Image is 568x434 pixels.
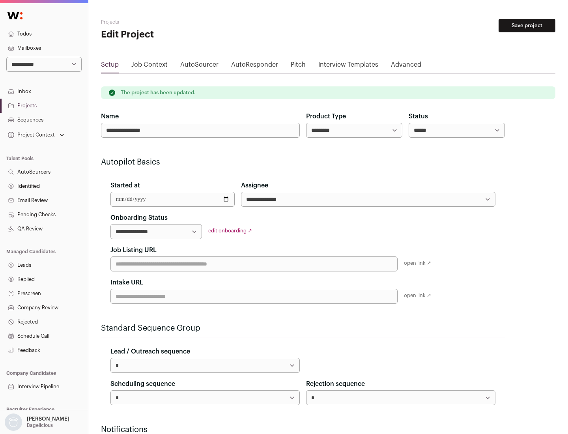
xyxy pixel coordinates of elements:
h1: Edit Project [101,28,252,41]
p: [PERSON_NAME] [27,416,69,422]
label: Name [101,112,119,121]
h2: Standard Sequence Group [101,323,505,334]
label: Started at [110,181,140,190]
h2: Projects [101,19,252,25]
a: edit onboarding ↗ [208,228,252,233]
button: Save project [499,19,555,32]
a: Pitch [291,60,306,73]
label: Assignee [241,181,268,190]
p: Bagelicious [27,422,53,428]
label: Scheduling sequence [110,379,175,389]
img: Wellfound [3,8,27,24]
button: Open dropdown [6,129,66,140]
a: Job Context [131,60,168,73]
a: Advanced [391,60,421,73]
div: Project Context [6,132,55,138]
h2: Autopilot Basics [101,157,505,168]
label: Lead / Outreach sequence [110,347,190,356]
label: Rejection sequence [306,379,365,389]
button: Open dropdown [3,413,71,431]
a: Interview Templates [318,60,378,73]
p: The project has been updated. [121,90,196,96]
label: Job Listing URL [110,245,157,255]
img: nopic.png [5,413,22,431]
label: Status [409,112,428,121]
a: AutoSourcer [180,60,219,73]
a: Setup [101,60,119,73]
label: Intake URL [110,278,143,287]
label: Onboarding Status [110,213,168,223]
a: AutoResponder [231,60,278,73]
label: Product Type [306,112,346,121]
